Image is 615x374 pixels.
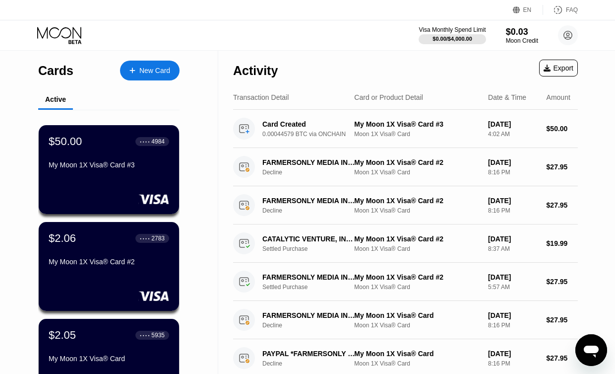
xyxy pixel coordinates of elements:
[151,332,165,339] div: 5935
[45,95,66,103] div: Active
[140,237,150,240] div: ● ● ● ●
[262,360,365,367] div: Decline
[39,222,179,311] div: $2.06● ● ● ●2783My Moon 1X Visa® Card #2
[547,239,578,247] div: $19.99
[354,360,480,367] div: Moon 1X Visa® Card
[488,245,538,252] div: 8:37 AM
[488,322,538,329] div: 8:16 PM
[488,169,538,176] div: 8:16 PM
[140,140,150,143] div: ● ● ● ●
[488,120,538,128] div: [DATE]
[488,158,538,166] div: [DATE]
[139,67,170,75] div: New Card
[488,360,538,367] div: 8:16 PM
[354,235,480,243] div: My Moon 1X Visa® Card #2
[354,350,480,358] div: My Moon 1X Visa® Card
[543,5,578,15] div: FAQ
[262,322,365,329] div: Decline
[544,64,573,72] div: Export
[49,355,169,363] div: My Moon 1X Visa® Card
[513,5,543,15] div: EN
[488,235,538,243] div: [DATE]
[233,64,278,78] div: Activity
[506,37,538,44] div: Moon Credit
[432,36,472,42] div: $0.00 / $4,000.00
[506,27,538,37] div: $0.03
[488,197,538,205] div: [DATE]
[49,232,76,245] div: $2.06
[262,245,365,252] div: Settled Purchase
[233,186,578,224] div: FARMERSONLY MEDIA INC CORAL SPRINGSUSDeclineMy Moon 1X Visa® Card #2Moon 1X Visa® Card[DATE]8:16 ...
[262,350,357,358] div: PAYPAL *FARMERSONLY 8887559655 US
[120,61,180,80] div: New Card
[354,120,480,128] div: My Moon 1X Visa® Card #3
[547,93,570,101] div: Amount
[39,125,179,214] div: $50.00● ● ● ●4984My Moon 1X Visa® Card #3
[547,163,578,171] div: $27.95
[547,125,578,133] div: $50.00
[233,263,578,301] div: FARMERSONLY MEDIA INC CORAL SPRINGSUSSettled PurchaseMy Moon 1X Visa® Card #2Moon 1X Visa® Card[D...
[262,197,357,205] div: FARMERSONLY MEDIA INC CORAL SPRINGSUS
[547,316,578,324] div: $27.95
[233,110,578,148] div: Card Created0.00044579 BTC via ONCHAINMy Moon 1X Visa® Card #3Moon 1X Visa® Card[DATE]4:02 AM$50.00
[233,224,578,263] div: CATALYTIC VENTURE, INC [PHONE_NUMBER] USSettled PurchaseMy Moon 1X Visa® Card #2Moon 1X Visa® Car...
[488,284,538,291] div: 5:57 AM
[38,64,73,78] div: Cards
[488,273,538,281] div: [DATE]
[488,311,538,319] div: [DATE]
[262,311,357,319] div: FARMERSONLY MEDIA INC CORAL SPRINGSUS
[354,207,480,214] div: Moon 1X Visa® Card
[354,197,480,205] div: My Moon 1X Visa® Card #2
[140,334,150,337] div: ● ● ● ●
[354,158,480,166] div: My Moon 1X Visa® Card #2
[151,138,165,145] div: 4984
[354,273,480,281] div: My Moon 1X Visa® Card #2
[354,131,480,138] div: Moon 1X Visa® Card
[547,278,578,286] div: $27.95
[262,131,365,138] div: 0.00044579 BTC via ONCHAIN
[49,161,169,169] div: My Moon 1X Visa® Card #3
[49,258,169,266] div: My Moon 1X Visa® Card #2
[262,158,357,166] div: FARMERSONLY MEDIA INC CORAL SPRINGSUS
[233,93,289,101] div: Transaction Detail
[354,93,423,101] div: Card or Product Detail
[262,235,357,243] div: CATALYTIC VENTURE, INC [PHONE_NUMBER] US
[262,207,365,214] div: Decline
[547,354,578,362] div: $27.95
[49,329,76,342] div: $2.05
[354,311,480,319] div: My Moon 1X Visa® Card
[547,201,578,209] div: $27.95
[233,301,578,339] div: FARMERSONLY MEDIA INC CORAL SPRINGSUSDeclineMy Moon 1X Visa® CardMoon 1X Visa® Card[DATE]8:16 PM$...
[354,284,480,291] div: Moon 1X Visa® Card
[262,273,357,281] div: FARMERSONLY MEDIA INC CORAL SPRINGSUS
[506,27,538,44] div: $0.03Moon Credit
[49,135,82,148] div: $50.00
[523,6,532,13] div: EN
[262,284,365,291] div: Settled Purchase
[488,350,538,358] div: [DATE]
[419,26,486,33] div: Visa Monthly Spend Limit
[488,93,526,101] div: Date & Time
[539,60,578,76] div: Export
[488,131,538,138] div: 4:02 AM
[419,26,486,44] div: Visa Monthly Spend Limit$0.00/$4,000.00
[566,6,578,13] div: FAQ
[151,235,165,242] div: 2783
[575,334,607,366] iframe: Button to launch messaging window
[354,322,480,329] div: Moon 1X Visa® Card
[262,120,357,128] div: Card Created
[233,148,578,186] div: FARMERSONLY MEDIA INC CORAL SPRINGSUSDeclineMy Moon 1X Visa® Card #2Moon 1X Visa® Card[DATE]8:16 ...
[354,245,480,252] div: Moon 1X Visa® Card
[262,169,365,176] div: Decline
[488,207,538,214] div: 8:16 PM
[354,169,480,176] div: Moon 1X Visa® Card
